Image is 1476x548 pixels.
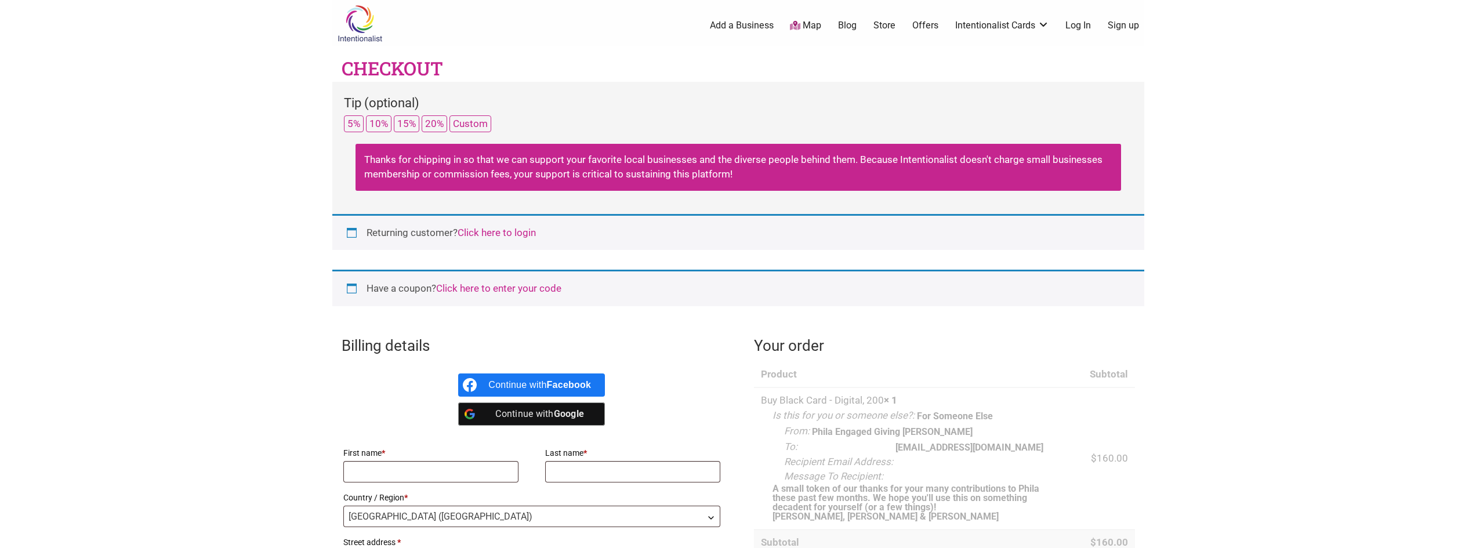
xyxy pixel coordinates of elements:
[344,93,1133,115] div: Tip (optional)
[332,214,1144,251] div: Returning customer?
[754,335,1135,356] h3: Your order
[790,19,821,32] a: Map
[488,402,591,426] div: Continue with
[332,5,387,42] img: Intentionalist
[1108,19,1139,32] a: Sign up
[343,445,519,461] label: First name
[458,373,605,397] a: Continue with <b>Facebook</b>
[488,373,591,397] div: Continue with
[356,144,1121,191] div: Thanks for chipping in so that we can support your favorite local businesses and the diverse peop...
[436,282,561,294] a: Enter your coupon code
[955,19,1049,32] a: Intentionalist Cards
[344,115,364,132] button: 5%
[873,19,895,32] a: Store
[344,506,720,527] span: United States (US)
[449,115,491,132] button: Custom
[332,270,1144,306] div: Have a coupon?
[422,115,447,132] button: 20%
[343,506,721,527] span: Country / Region
[458,227,536,238] a: Click here to login
[554,408,585,419] b: Google
[1065,19,1091,32] a: Log In
[342,56,443,82] h1: Checkout
[547,380,592,390] b: Facebook
[343,489,721,506] label: Country / Region
[394,115,419,132] button: 15%
[366,115,391,132] button: 10%
[458,402,605,426] a: Continue with <b>Google</b>
[342,335,723,356] h3: Billing details
[545,445,721,461] label: Last name
[838,19,857,32] a: Blog
[710,19,774,32] a: Add a Business
[912,19,938,32] a: Offers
